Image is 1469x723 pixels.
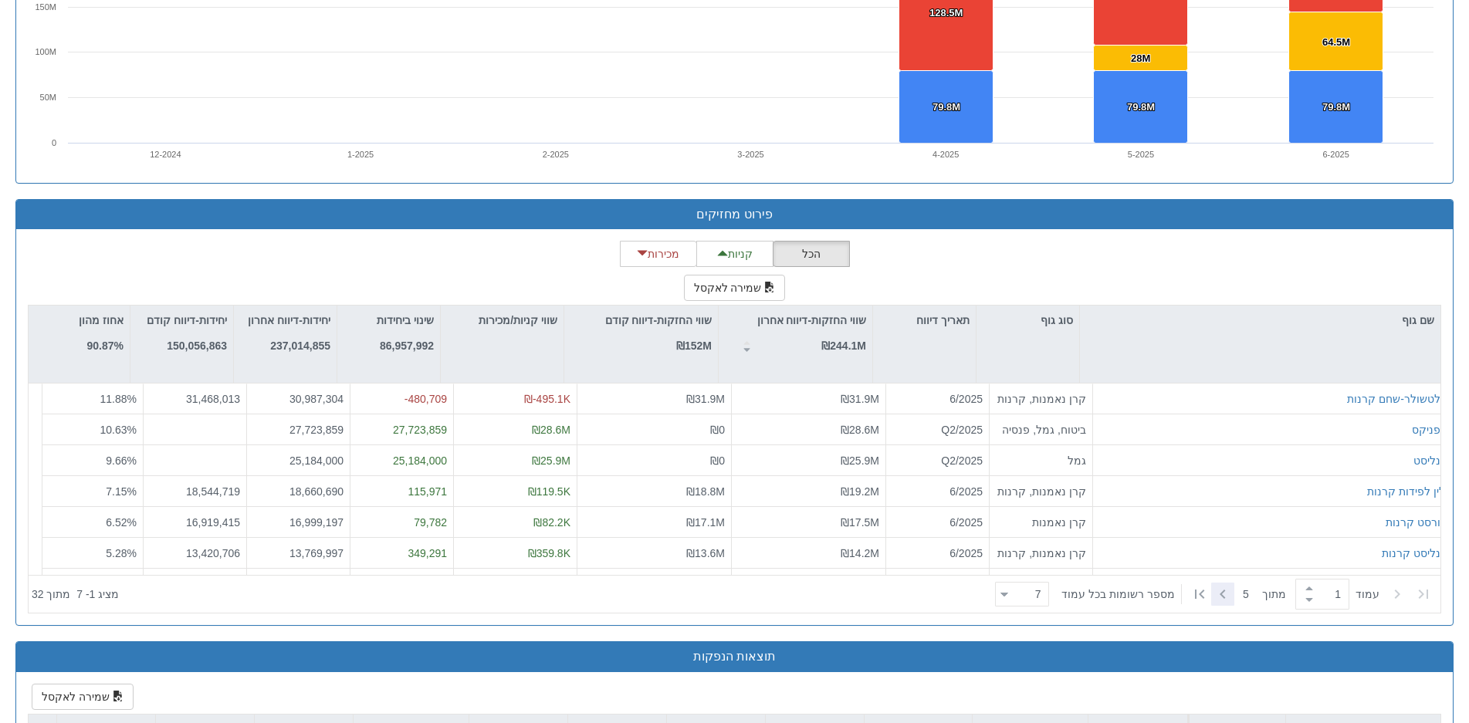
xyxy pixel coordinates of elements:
div: 31,468,013 [150,391,240,407]
div: סוג גוף [977,306,1079,335]
span: ₪17.1M [686,516,725,529]
text: 4-2025 [933,150,959,159]
span: ₪14.2M [841,547,879,559]
p: אחוז מהון [79,312,124,329]
button: אלטשולר-שחם קרנות [1347,391,1447,407]
div: 25,184,000 [357,453,447,468]
span: ₪17.5M [841,516,879,529]
button: אנליסט [1413,453,1447,468]
div: 13,420,706 [150,546,240,561]
button: הפניקס [1412,422,1447,438]
text: 1-2025 [347,150,374,159]
text: 12-2024 [150,150,181,159]
div: ‏מציג 1 - 7 ‏ מתוך 32 [32,577,119,611]
strong: 90.87% [87,340,124,352]
div: 16,919,415 [150,515,240,530]
tspan: 128.5M [929,7,963,19]
span: ₪31.9M [686,393,725,405]
h3: פירוט מחזיקים [28,208,1441,221]
div: 5.28 % [49,546,137,561]
div: 6.52 % [49,515,137,530]
div: קרן נאמנות, קרנות סל [996,391,1086,407]
tspan: 79.8M [1127,101,1155,113]
text: 2-2025 [543,150,569,159]
span: ₪18.8M [686,485,725,498]
button: הכל [773,241,850,267]
div: -480,709 [357,391,447,407]
div: 79,782 [357,515,447,530]
div: 27,723,859 [253,422,344,438]
span: ₪-495.1K [524,393,570,405]
span: ₪0 [710,424,725,436]
div: 115,971 [357,484,447,499]
span: ₪13.6M [686,547,725,559]
div: 11.88 % [49,391,137,407]
text: 50M [40,93,56,102]
strong: ₪152M [676,340,712,352]
button: ילין לפידות קרנות [1367,484,1447,499]
text: 6-2025 [1323,150,1349,159]
h3: תוצאות הנפקות [28,650,1441,664]
div: 7.15 % [49,484,137,499]
div: 18,544,719 [150,484,240,499]
span: ₪82.2K [533,516,570,529]
span: ₪19.2M [841,485,879,498]
span: ₪359.8K [528,547,570,559]
div: 6/2025 [892,484,983,499]
button: פורסט קרנות [1386,515,1447,530]
div: Q2/2025 [892,422,983,438]
text: 0 [52,138,56,147]
div: 6/2025 [892,515,983,530]
span: ‏עמוד [1356,586,1379,602]
span: 5 [1243,586,1262,602]
strong: 237,014,855 [270,340,330,352]
button: אנליסט קרנות [1382,546,1447,561]
div: 18,660,690 [253,484,344,499]
button: שמירה לאקסל [32,684,134,710]
button: מכירות [620,241,697,267]
p: שווי החזקות-דיווח קודם [605,312,712,329]
p: שווי החזקות-דיווח אחרון [757,312,866,329]
text: 3-2025 [737,150,763,159]
span: ₪28.6M [532,424,570,436]
div: קרן נאמנות [996,515,1086,530]
div: 13,769,997 [253,546,344,561]
div: 6/2025 [892,391,983,407]
div: ‏ מתוך [989,577,1437,611]
span: ₪0 [710,454,725,467]
button: שמירה לאקסל [684,275,786,301]
div: תאריך דיווח [873,306,976,335]
div: 10.63 % [49,422,137,438]
div: שם גוף [1080,306,1440,335]
strong: ₪244.1M [821,340,866,352]
span: ₪31.9M [841,393,879,405]
button: קניות [696,241,773,267]
div: 30,987,304 [253,391,344,407]
div: 9.66 % [49,453,137,468]
strong: 86,957,992 [380,340,434,352]
div: גמל [996,453,1086,468]
p: יחידות-דיווח קודם [147,312,227,329]
span: ₪28.6M [841,424,879,436]
text: 100M [35,47,56,56]
strong: 150,056,863 [167,340,227,352]
div: 27,723,859 [357,422,447,438]
div: 16,999,197 [253,515,344,530]
div: Q2/2025 [892,453,983,468]
tspan: 79.8M [1322,101,1350,113]
span: ‏מספר רשומות בכל עמוד [1061,586,1175,602]
text: 150M [35,2,56,12]
div: ביטוח, גמל, פנסיה [996,422,1086,438]
div: 6/2025 [892,546,983,561]
span: ₪119.5K [528,485,570,498]
span: ₪25.9M [532,454,570,467]
div: קרן נאמנות, קרנות סל [996,546,1086,561]
tspan: 64.5M [1322,36,1350,48]
div: שווי קניות/מכירות [441,306,564,335]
